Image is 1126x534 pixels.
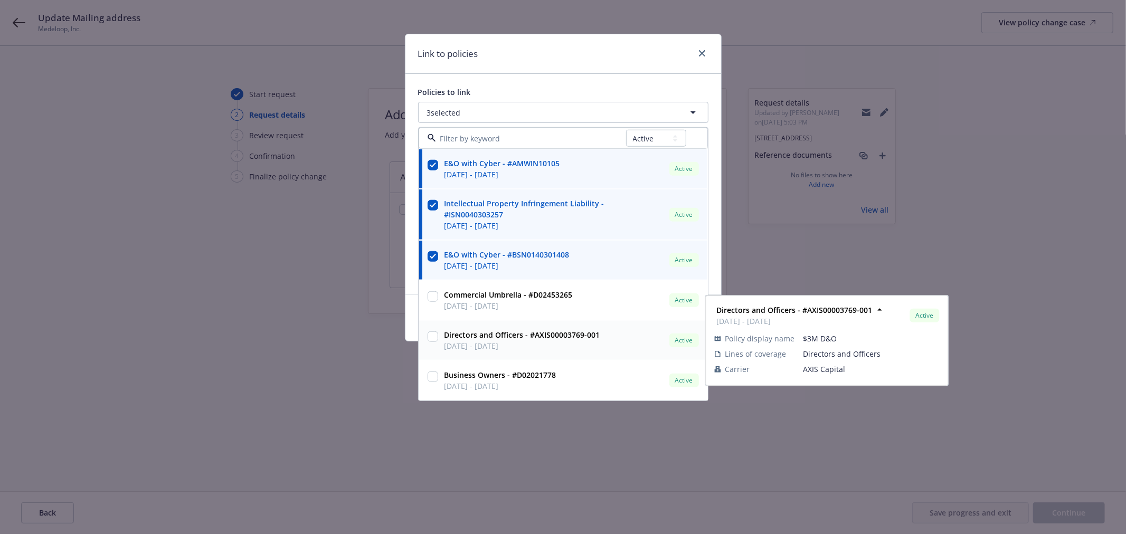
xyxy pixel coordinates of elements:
span: Lines of coverage [725,348,787,359]
span: Active [674,164,695,174]
span: $3M D&O [803,333,940,344]
span: AXIS Capital [803,364,940,375]
strong: E&O with Cyber - #BSN0140301408 [444,250,570,260]
span: Policies to link [418,87,471,97]
strong: Intellectual Property Infringement Liability - #ISN0040303257 [444,198,604,220]
span: Active [674,336,695,345]
span: [DATE] - [DATE] [444,169,560,180]
strong: Business Owners - #D02021778 [444,370,556,380]
span: Active [674,210,695,220]
button: 3selected [418,102,708,123]
strong: Directors and Officers - #AXIS00003769-001 [717,305,873,315]
input: Filter by keyword [436,133,626,144]
strong: Directors and Officers - #AXIS00003769-001 [444,330,600,340]
span: Policy display name [725,333,795,344]
span: [DATE] - [DATE] [444,380,556,392]
span: Active [674,295,695,305]
span: Directors and Officers [803,348,940,359]
span: [DATE] - [DATE] [444,220,665,231]
span: Active [674,255,695,265]
span: Carrier [725,364,750,375]
strong: E&O with Cyber - #AMWIN10105 [444,158,560,168]
span: 3 selected [427,107,461,118]
span: [DATE] - [DATE] [444,340,600,351]
span: Active [674,376,695,385]
a: close [696,47,708,60]
strong: Commercial Umbrella - #D02453265 [444,290,573,300]
span: Active [914,311,935,320]
span: [DATE] - [DATE] [717,316,873,327]
h1: Link to policies [418,47,478,61]
span: [DATE] - [DATE] [444,260,570,271]
span: [DATE] - [DATE] [444,300,573,311]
